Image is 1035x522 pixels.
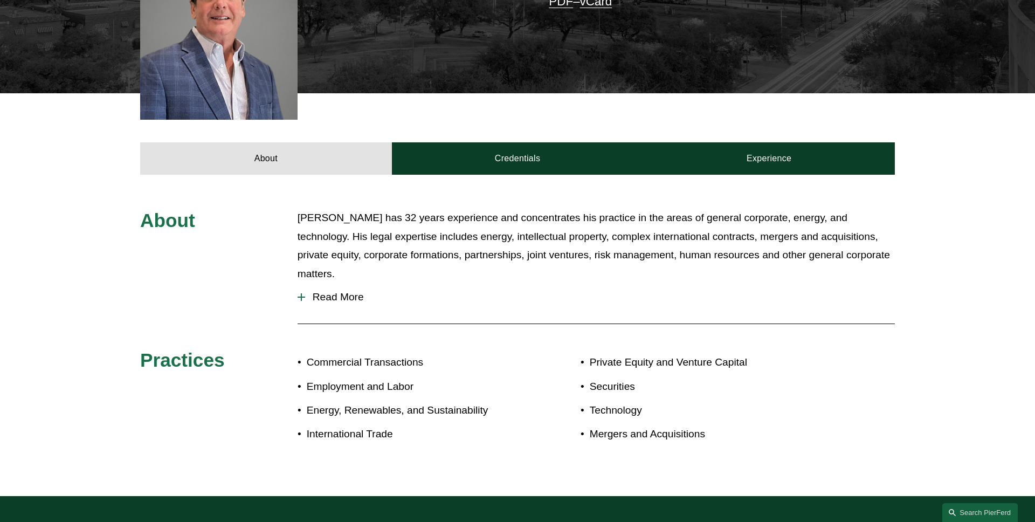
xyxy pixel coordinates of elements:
a: Experience [643,142,895,175]
p: International Trade [307,425,517,444]
a: Search this site [942,503,1018,522]
p: Securities [590,377,832,396]
a: About [140,142,392,175]
p: Private Equity and Venture Capital [590,353,832,372]
span: Practices [140,349,225,370]
p: Energy, Renewables, and Sustainability [307,401,517,420]
button: Read More [298,283,895,311]
span: About [140,210,195,231]
p: Commercial Transactions [307,353,517,372]
span: Read More [305,291,895,303]
p: Employment and Labor [307,377,517,396]
p: Mergers and Acquisitions [590,425,832,444]
a: Credentials [392,142,644,175]
p: Technology [590,401,832,420]
p: [PERSON_NAME] has 32 years experience and concentrates his practice in the areas of general corpo... [298,209,895,283]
